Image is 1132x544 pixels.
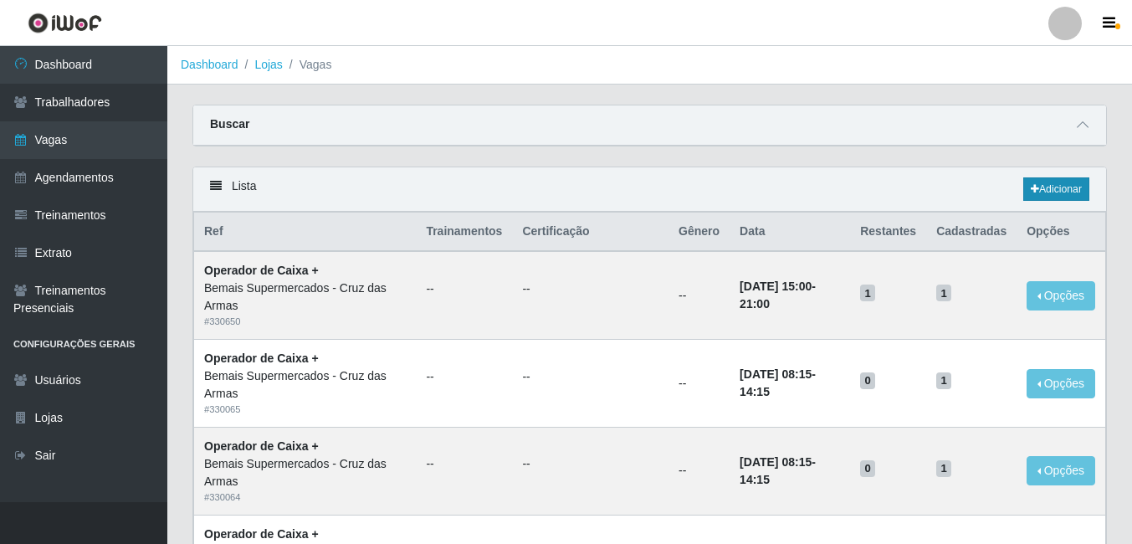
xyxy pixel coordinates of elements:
[204,439,319,453] strong: Operador de Caixa +
[181,58,238,71] a: Dashboard
[522,455,658,473] ul: --
[740,280,816,310] strong: -
[426,368,502,386] ul: --
[1017,213,1105,252] th: Opções
[254,58,282,71] a: Lojas
[204,280,406,315] div: Bemais Supermercados - Cruz das Armas
[204,403,406,417] div: # 330065
[167,46,1132,85] nav: breadcrumb
[740,455,812,469] time: [DATE] 08:15
[204,315,406,329] div: # 330650
[1027,369,1095,398] button: Opções
[740,367,816,398] strong: -
[668,427,730,515] td: --
[730,213,850,252] th: Data
[1027,281,1095,310] button: Opções
[204,490,406,505] div: # 330064
[860,285,875,301] span: 1
[740,473,770,486] time: 14:15
[193,167,1106,212] div: Lista
[522,368,658,386] ul: --
[210,117,249,131] strong: Buscar
[860,460,875,477] span: 0
[194,213,417,252] th: Ref
[204,367,406,403] div: Bemais Supermercados - Cruz das Armas
[1027,456,1095,485] button: Opções
[936,460,951,477] span: 1
[1023,177,1089,201] a: Adicionar
[204,264,319,277] strong: Operador de Caixa +
[283,56,332,74] li: Vagas
[740,385,770,398] time: 14:15
[740,280,812,293] time: [DATE] 15:00
[512,213,668,252] th: Certificação
[668,340,730,428] td: --
[860,372,875,389] span: 0
[416,213,512,252] th: Trainamentos
[426,280,502,298] ul: --
[204,455,406,490] div: Bemais Supermercados - Cruz das Armas
[926,213,1017,252] th: Cadastradas
[668,213,730,252] th: Gênero
[426,455,502,473] ul: --
[28,13,102,33] img: CoreUI Logo
[204,352,319,365] strong: Operador de Caixa +
[936,285,951,301] span: 1
[204,527,319,541] strong: Operador de Caixa +
[740,367,812,381] time: [DATE] 08:15
[522,280,658,298] ul: --
[850,213,926,252] th: Restantes
[936,372,951,389] span: 1
[668,251,730,339] td: --
[740,297,770,310] time: 21:00
[740,455,816,486] strong: -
